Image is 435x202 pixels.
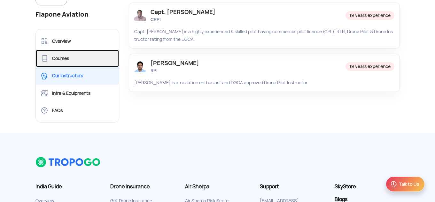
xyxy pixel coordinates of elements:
a: Overview [36,33,119,50]
a: Our Instructors [36,67,119,84]
div: Talk to Us [399,181,419,187]
a: Infra & Equipments [36,85,119,102]
div: RPI [151,67,199,74]
h3: Support [260,183,325,190]
a: Courses [36,50,119,67]
a: SkyStore [335,183,400,190]
h3: Drone Insurance [110,183,175,190]
img: ic_Support.svg [390,180,398,188]
div: Capt. [PERSON_NAME] [151,8,215,16]
div: [PERSON_NAME] is an aviation enthusiast and DGCA approved Drone Pilot Instructor. [134,79,394,86]
h3: Air Sherpa [185,183,250,190]
div: 19 years experience [346,62,394,71]
a: FAQs [36,102,119,119]
h3: India Guide [35,183,101,190]
img: logo [35,157,101,168]
div: Flapone Aviation [35,9,120,19]
div: CRPI [151,16,215,23]
div: [PERSON_NAME] [151,59,199,67]
div: 19 years experience [346,11,394,20]
div: Capt. [PERSON_NAME] is a highly experienced & skilled pilot having commercial pilot licence (CPL)... [134,28,394,43]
